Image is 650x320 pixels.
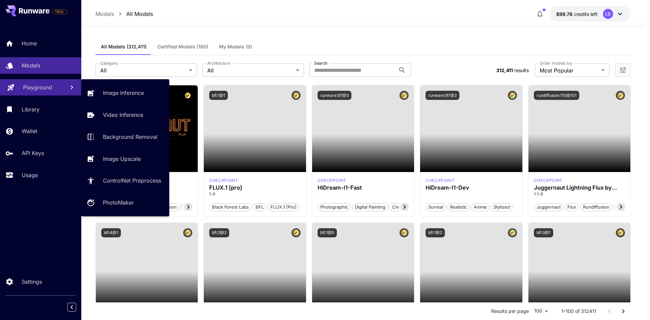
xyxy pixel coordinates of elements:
[209,228,229,237] button: bfl:2@2
[318,228,337,237] button: bfl:1@5
[471,204,489,211] span: Anime
[81,85,169,101] a: Image Inference
[603,9,613,19] div: LB
[448,204,469,211] span: Realistic
[491,204,512,211] span: Stylized
[209,191,301,197] p: 1.0
[253,204,266,211] span: BFL
[81,150,169,167] a: Image Upscale
[426,228,445,237] button: bfl:1@2
[534,177,563,184] div: FLUX.1 D
[157,44,208,50] span: Certified Models (160)
[534,185,625,191] h3: Juggernaut Lightning Flux by RunDiffusion
[101,44,147,50] span: All Models (312,411)
[291,91,301,100] button: Certified Model – Vetted for best performance and includes a commercial license.
[183,91,192,100] button: Certified Model – Vetted for best performance and includes a commercial license.
[318,91,351,100] button: runware:97@3
[318,185,409,191] h3: HiDream-I1-Fast
[95,10,153,18] nav: breadcrumb
[616,91,625,100] button: Certified Model – Vetted for best performance and includes a commercial license.
[81,172,169,189] a: ControlNet Preprocess
[103,89,144,97] p: Image Inference
[22,149,44,157] p: API Keys
[318,204,350,211] span: Photographic
[614,204,634,211] span: schnell
[534,177,563,184] p: checkpoint
[181,204,193,211] span: pro
[101,228,121,237] button: bfl:4@1
[556,11,574,17] span: $99.78
[103,198,134,207] p: PhotoMaker
[52,7,67,16] span: Add your payment card to enable full platform functionality.
[23,83,52,91] p: Playground
[534,91,579,100] button: rundiffusion:110@101
[103,133,157,141] p: Background Removal
[496,67,513,73] span: 312,411
[268,204,299,211] span: FLUX.1 [pro]
[22,39,37,47] p: Home
[426,177,454,184] p: checkpoint
[534,204,563,211] span: juggernaut
[514,67,529,73] span: results
[22,278,42,286] p: Settings
[219,44,252,50] span: My Models (0)
[291,228,301,237] button: Certified Model – Vetted for best performance and includes a commercial license.
[22,171,38,179] p: Usage
[100,66,186,74] span: All
[209,177,238,184] div: fluxpro
[126,10,153,18] p: All Models
[72,301,81,313] div: Collapse sidebar
[81,129,169,145] a: Background Removal
[508,228,517,237] button: Certified Model – Vetted for best performance and includes a commercial license.
[491,308,529,315] p: Results per page
[534,191,625,197] p: 1.1.0
[207,60,230,66] label: Architecture
[508,91,517,100] button: Certified Model – Vetted for best performance and includes a commercial license.
[352,204,388,211] span: Digital Painting
[616,228,625,237] button: Certified Model – Vetted for best performance and includes a commercial license.
[67,303,76,312] button: Collapse sidebar
[426,91,459,100] button: runware:97@2
[209,185,301,191] h3: FLUX.1 [pro]
[52,9,67,14] span: TRIAL
[207,66,293,74] span: All
[209,91,228,100] button: bfl:1@1
[314,60,327,66] label: Search
[616,304,630,318] button: Go to next page
[561,308,596,315] p: 1–100 of 312411
[81,107,169,123] a: Video Inference
[22,105,40,113] p: Library
[318,177,346,184] div: HiDream Fast
[103,111,143,119] p: Video Inference
[426,177,454,184] div: HiDream Dev
[103,176,161,185] p: ControlNet Preprocess
[574,11,598,17] span: credits left
[318,177,346,184] p: checkpoint
[183,228,192,237] button: Certified Model – Vetted for best performance and includes a commercial license.
[103,155,141,163] p: Image Upscale
[556,10,598,18] div: $99.7754
[22,127,37,135] p: Wallet
[390,204,415,211] span: Cinematic
[619,66,627,74] button: Open more filters
[81,194,169,211] a: PhotoMaker
[209,177,238,184] p: checkpoint
[22,61,40,69] p: Models
[399,228,409,237] button: Certified Model – Vetted for best performance and includes a commercial license.
[534,228,553,237] button: bfl:3@1
[540,66,599,74] span: Most Popular
[100,60,118,66] label: Category
[95,10,114,18] p: Models
[426,185,517,191] h3: HiDream-I1-Dev
[399,91,409,100] button: Certified Model – Vetted for best performance and includes a commercial license.
[540,60,572,66] label: Order models by
[549,6,631,22] button: $99.7754
[210,204,251,211] span: Black Forest Labs
[581,204,612,211] span: rundiffusion
[426,204,446,211] span: Surreal
[532,306,550,316] div: 100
